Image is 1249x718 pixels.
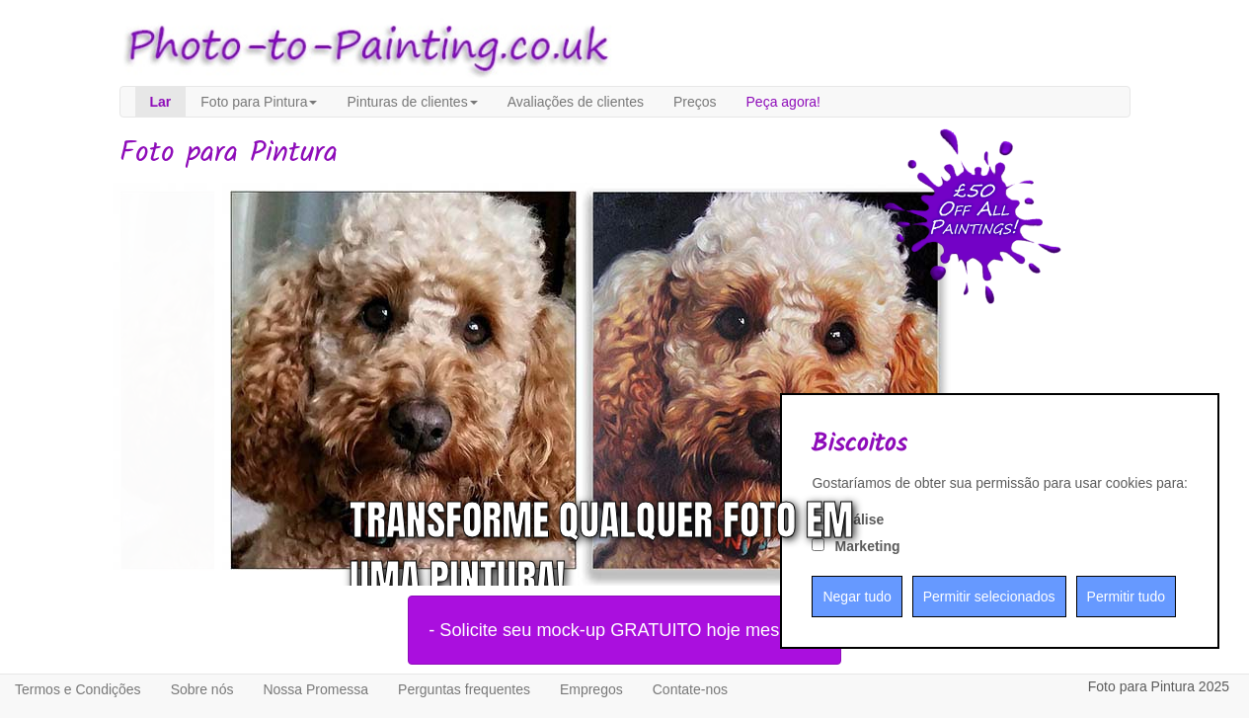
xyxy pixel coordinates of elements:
font: Perguntas frequentes [398,681,530,697]
a: Preços [659,87,732,117]
a: Foto para Pintura [186,87,332,117]
font: Foto para Pintura 2025 [1088,678,1229,694]
font: - Solicite seu mock-up GRATUITO hoje mesmo! - [429,621,820,641]
font: Peça agora! [746,94,821,110]
font: Nossa Promessa [263,681,368,697]
a: Sobre nós [156,675,249,704]
a: Peça agora! [732,87,836,117]
font: Biscoitos [812,423,907,464]
font: Contate-nos [653,681,728,697]
font: Pinturas de clientes [347,94,467,110]
font: Termos e Condições [15,681,141,697]
font: Gostaríamos de obter sua permissão para usar cookies para: [812,475,1188,491]
img: Queda de preço de 50 libras [884,128,1061,304]
img: Pintura a óleo de um cachorro [105,175,845,586]
font: Avaliações de clientes [507,94,644,110]
font: Preços [673,94,717,110]
input: Permitir tudo [1076,576,1176,617]
font: Empregos [560,681,623,697]
a: Empregos [545,675,638,704]
font: Lar [150,94,172,110]
font: Foto para Pintura [200,94,307,110]
a: Contate-nos [638,675,742,704]
input: Negar tudo [812,576,901,617]
button: - Solicite seu mock-up GRATUITO hoje mesmo! - [408,596,841,665]
input: Permitir selecionados [912,576,1066,617]
a: Pinturas de clientes [332,87,492,117]
img: Foto para Pintura [110,10,615,86]
font: Transforme qualquer foto em uma pintura! [350,489,853,610]
a: Lar [135,87,187,117]
font: Sobre nós [171,681,234,697]
img: monty-small.jpg [214,175,955,586]
a: Perguntas frequentes [383,675,545,704]
font: Foto para Pintura [119,129,338,177]
a: Avaliações de clientes [493,87,659,117]
a: Nossa Promessa [248,675,383,704]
